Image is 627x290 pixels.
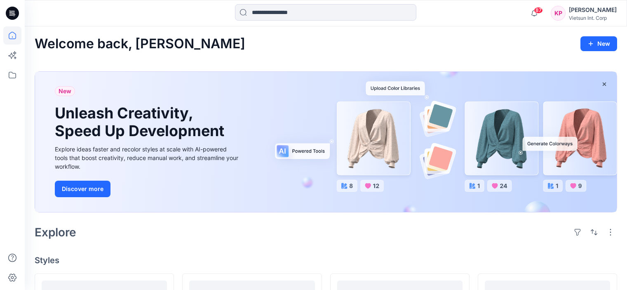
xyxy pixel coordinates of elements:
[569,15,617,21] div: Vietsun Int. Corp
[551,6,566,21] div: KP
[580,36,617,51] button: New
[569,5,617,15] div: [PERSON_NAME]
[35,226,76,239] h2: Explore
[534,7,543,14] span: 87
[55,145,240,171] div: Explore ideas faster and recolor styles at scale with AI-powered tools that boost creativity, red...
[59,86,71,96] span: New
[35,36,245,52] h2: Welcome back, [PERSON_NAME]
[55,181,240,197] a: Discover more
[35,255,617,265] h4: Styles
[55,181,110,197] button: Discover more
[55,104,228,140] h1: Unleash Creativity, Speed Up Development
